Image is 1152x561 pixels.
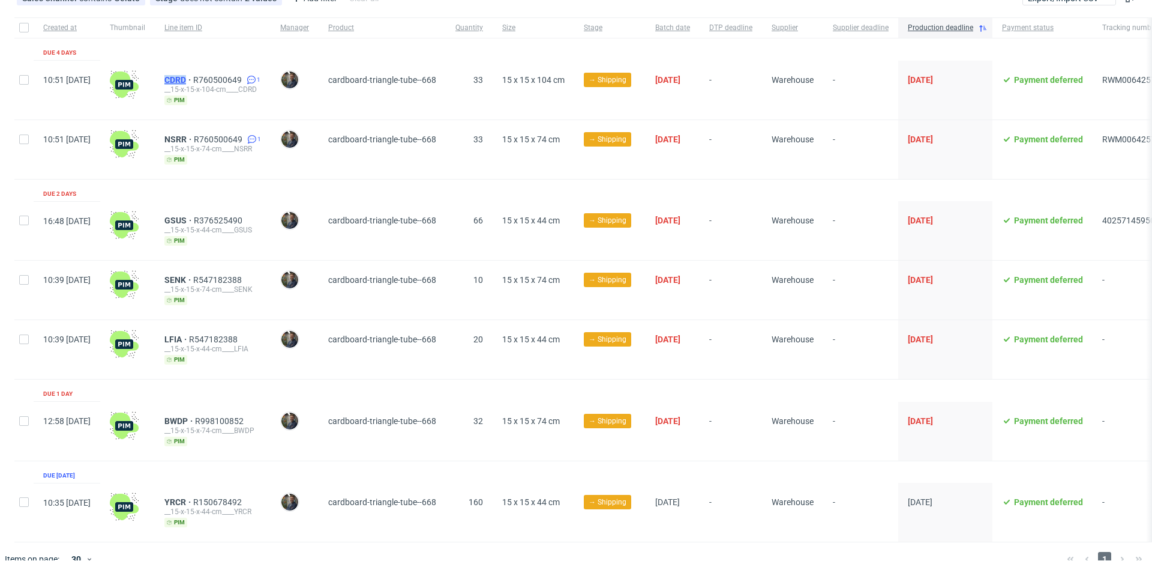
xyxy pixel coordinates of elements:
[193,275,244,285] a: R547182388
[43,498,91,508] span: 10:35 [DATE]
[908,23,973,33] span: Production deadline
[245,135,261,144] a: 1
[473,335,483,344] span: 20
[164,507,261,517] div: __15-x-15-x-44-cm____YRCR
[164,96,187,105] span: pim
[164,344,261,354] div: __15-x-15-x-44-cm____LFIA
[709,497,752,527] span: -
[655,275,680,285] span: [DATE]
[164,296,187,305] span: pim
[164,23,261,33] span: Line item ID
[502,416,560,426] span: 15 x 15 x 74 cm
[655,75,680,85] span: [DATE]
[908,335,933,344] span: [DATE]
[164,144,261,154] div: __15-x-15-x-74-cm____NSRR
[164,497,193,507] a: YRCR
[455,23,483,33] span: Quantity
[193,497,244,507] span: R150678492
[43,48,76,58] div: Due 4 days
[1014,135,1083,144] span: Payment deferred
[772,75,814,85] span: Warehouse
[709,135,752,165] span: -
[164,216,194,225] a: GSUS
[257,75,260,85] span: 1
[589,274,626,285] span: → Shipping
[502,216,560,225] span: 15 x 15 x 44 cm
[164,426,261,435] div: __15-x-15-x-74-cm____BWDP
[833,275,889,305] span: -
[908,135,933,144] span: [DATE]
[195,416,246,426] a: R998100852
[772,23,814,33] span: Supplier
[280,23,309,33] span: Manager
[655,497,680,507] span: [DATE]
[164,236,187,246] span: pim
[164,135,194,144] a: NSRR
[589,416,626,426] span: → Shipping
[1014,416,1083,426] span: Payment deferred
[833,216,889,246] span: -
[110,330,139,359] img: wHgJFi1I6lmhQAAAABJRU5ErkJggg==
[164,416,195,426] a: BWDP
[502,23,565,33] span: Size
[164,335,189,344] a: LFIA
[110,211,139,240] img: wHgJFi1I6lmhQAAAABJRU5ErkJggg==
[281,331,298,348] img: Maciej Sobola
[281,71,298,88] img: Maciej Sobola
[189,335,240,344] a: R547182388
[473,275,483,285] span: 10
[164,285,261,294] div: __15-x-15-x-74-cm____SENK
[709,416,752,446] span: -
[772,335,814,344] span: Warehouse
[164,85,261,94] div: __15-x-15-x-104-cm____CDRD
[833,416,889,446] span: -
[164,275,193,285] span: SENK
[1014,275,1083,285] span: Payment deferred
[110,70,139,99] img: wHgJFi1I6lmhQAAAABJRU5ErkJggg==
[908,497,932,507] span: [DATE]
[281,212,298,229] img: Maciej Sobola
[502,135,560,144] span: 15 x 15 x 74 cm
[110,270,139,299] img: wHgJFi1I6lmhQAAAABJRU5ErkJggg==
[328,216,436,225] span: cardboard-triangle-tube--668
[328,416,436,426] span: cardboard-triangle-tube--668
[589,334,626,345] span: → Shipping
[43,416,91,426] span: 12:58 [DATE]
[164,155,187,165] span: pim
[328,23,436,33] span: Product
[655,23,690,33] span: Batch date
[193,75,244,85] span: R760500649
[1014,335,1083,344] span: Payment deferred
[1014,75,1083,85] span: Payment deferred
[772,497,814,507] span: Warehouse
[655,216,680,225] span: [DATE]
[43,471,75,481] div: Due [DATE]
[164,75,193,85] a: CDRD
[110,493,139,521] img: wHgJFi1I6lmhQAAAABJRU5ErkJggg==
[833,135,889,165] span: -
[194,135,245,144] span: R760500649
[1014,497,1083,507] span: Payment deferred
[1002,23,1083,33] span: Payment status
[281,271,298,288] img: Maciej Sobola
[164,518,187,527] span: pim
[194,216,245,225] a: R376525490
[110,130,139,159] img: wHgJFi1I6lmhQAAAABJRU5ErkJggg==
[772,275,814,285] span: Warehouse
[244,75,260,85] a: 1
[589,497,626,508] span: → Shipping
[281,131,298,148] img: Maciej Sobola
[328,497,436,507] span: cardboard-triangle-tube--668
[43,216,91,226] span: 16:48 [DATE]
[502,75,565,85] span: 15 x 15 x 104 cm
[473,416,483,426] span: 32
